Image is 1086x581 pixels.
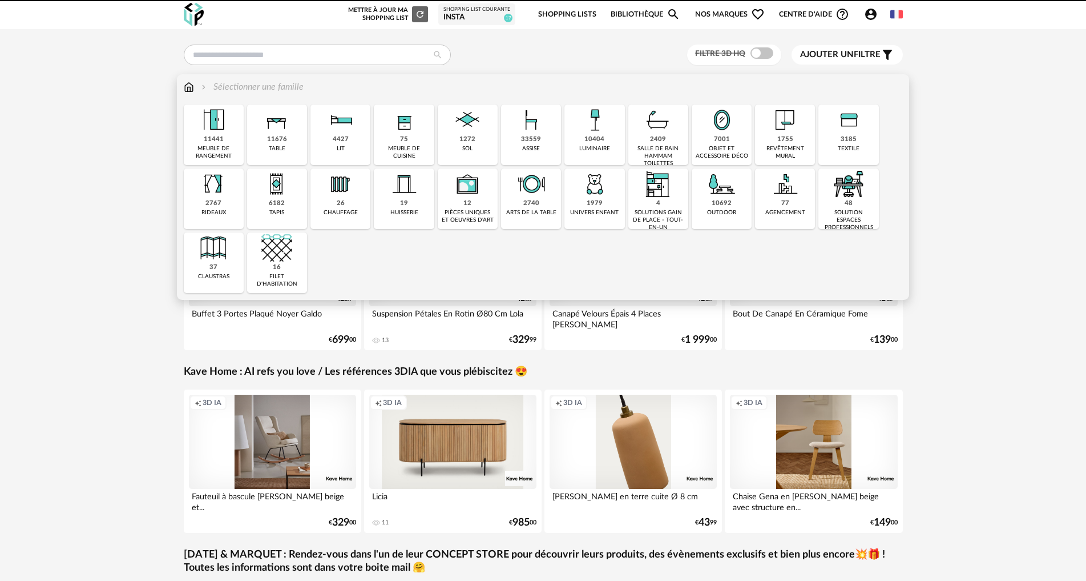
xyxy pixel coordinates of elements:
div: € 99 [695,519,717,527]
img: fr [890,8,903,21]
div: meuble de cuisine [377,145,430,160]
div: 1979 [587,199,603,208]
img: espace-de-travail.png [833,169,864,199]
span: filtre [800,49,881,61]
div: € 00 [329,336,356,344]
span: Creation icon [736,398,742,407]
img: OXP [184,3,204,26]
span: 3D IA [744,398,762,407]
span: Nos marques [695,1,765,28]
span: 985 [512,519,530,527]
img: svg+xml;base64,PHN2ZyB3aWR0aD0iMTYiIGhlaWdodD0iMTciIHZpZXdCb3g9IjAgMCAxNiAxNyIgZmlsbD0ibm9uZSIgeG... [184,81,194,94]
span: Ajouter un [800,50,854,59]
div: Fauteuil à bascule [PERSON_NAME] beige et... [189,489,357,512]
span: 3D IA [563,398,582,407]
div: outdoor [707,209,736,217]
div: Sélectionner une famille [199,81,304,94]
div: 33559 [521,135,541,144]
img: Literie.png [325,105,356,135]
div: 10404 [584,135,604,144]
img: Luminaire.png [579,105,610,135]
span: Creation icon [375,398,382,407]
div: lit [337,145,345,153]
div: 75 [400,135,408,144]
div: 4427 [333,135,349,144]
div: 11 [382,519,389,527]
img: Sol.png [452,105,483,135]
span: 43 [699,519,710,527]
span: Filter icon [881,48,894,62]
span: 3D IA [383,398,402,407]
div: tapis [269,209,284,217]
div: Buffet 3 Portes Plaqué Noyer Galdo [189,306,357,329]
div: huisserie [390,209,418,217]
div: rideaux [201,209,226,217]
a: Shopping Lists [538,1,596,28]
span: Filtre 3D HQ [695,50,745,58]
div: 6182 [269,199,285,208]
span: Refresh icon [415,11,425,17]
span: Creation icon [195,398,201,407]
div: € 00 [329,519,356,527]
img: ArtTable.png [516,169,547,199]
div: univers enfant [570,209,619,217]
span: Account Circle icon [864,7,883,21]
img: Outdoor.png [706,169,737,199]
img: UniqueOeuvre.png [452,169,483,199]
div: assise [522,145,540,153]
span: Centre d'aideHelp Circle Outline icon [779,7,849,21]
img: Tapis.png [261,169,292,199]
img: filet.png [261,233,292,263]
img: Papier%20peint.png [770,105,801,135]
img: Textile.png [833,105,864,135]
span: 17 [504,14,512,22]
img: Rangement.png [389,105,419,135]
span: 1 999 [685,336,710,344]
span: 329 [332,519,349,527]
div: solutions gain de place - tout-en-un [632,209,685,231]
img: Cloison.png [198,233,229,263]
div: Canapé Velours Épais 4 Places [PERSON_NAME] [550,306,717,329]
div: 19 [400,199,408,208]
div: 12 [463,199,471,208]
a: Kave Home : AI refs you love / Les références 3DIA que vous plébiscitez 😍 [184,366,527,379]
div: 2409 [650,135,666,144]
button: Ajouter unfiltre Filter icon [792,45,903,65]
div: revêtement mural [758,145,812,160]
span: 3D IA [203,398,221,407]
div: € 00 [681,336,717,344]
a: Shopping List courante insta 17 [443,6,510,23]
img: svg+xml;base64,PHN2ZyB3aWR0aD0iMTYiIGhlaWdodD0iMTYiIHZpZXdCb3g9IjAgMCAxNiAxNiIgZmlsbD0ibm9uZSIgeG... [199,81,208,94]
img: Meuble%20de%20rangement.png [198,105,229,135]
div: pièces uniques et oeuvres d'art [441,209,494,224]
div: € 00 [870,519,898,527]
img: Huiserie.png [389,169,419,199]
div: 26 [337,199,345,208]
div: Licia [369,489,537,512]
img: Agencement.png [770,169,801,199]
div: 1272 [459,135,475,144]
div: 16 [273,263,281,272]
span: Help Circle Outline icon [835,7,849,21]
div: € 00 [509,519,536,527]
div: objet et accessoire déco [695,145,748,160]
div: salle de bain hammam toilettes [632,145,685,167]
div: solution espaces professionnels [822,209,875,231]
div: € 99 [509,336,536,344]
div: 48 [845,199,853,208]
span: 139 [874,336,891,344]
div: 7001 [714,135,730,144]
div: insta [443,13,510,23]
span: 699 [332,336,349,344]
img: Assise.png [516,105,547,135]
img: Miroir.png [706,105,737,135]
span: Account Circle icon [864,7,878,21]
span: Creation icon [555,398,562,407]
div: arts de la table [506,209,556,217]
div: Suspension Pétales En Rotin Ø80 Cm Lola [369,306,537,329]
span: Magnify icon [667,7,680,21]
div: 37 [209,263,217,272]
div: Bout De Canapé En Céramique Fome [730,306,898,329]
div: [PERSON_NAME] en terre cuite Ø 8 cm [550,489,717,512]
div: sol [462,145,473,153]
